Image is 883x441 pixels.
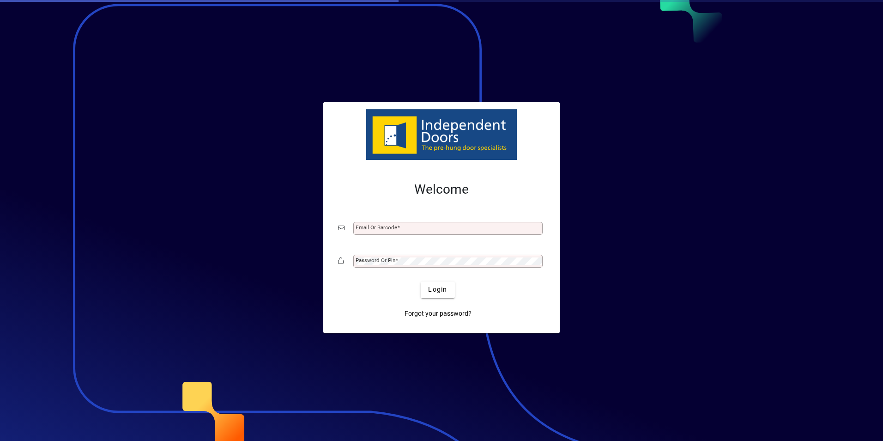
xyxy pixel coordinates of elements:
h2: Welcome [338,182,545,197]
button: Login [421,282,454,298]
mat-label: Email or Barcode [356,224,397,231]
span: Login [428,285,447,294]
mat-label: Password or Pin [356,257,395,263]
a: Forgot your password? [401,306,475,322]
span: Forgot your password? [405,309,472,318]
